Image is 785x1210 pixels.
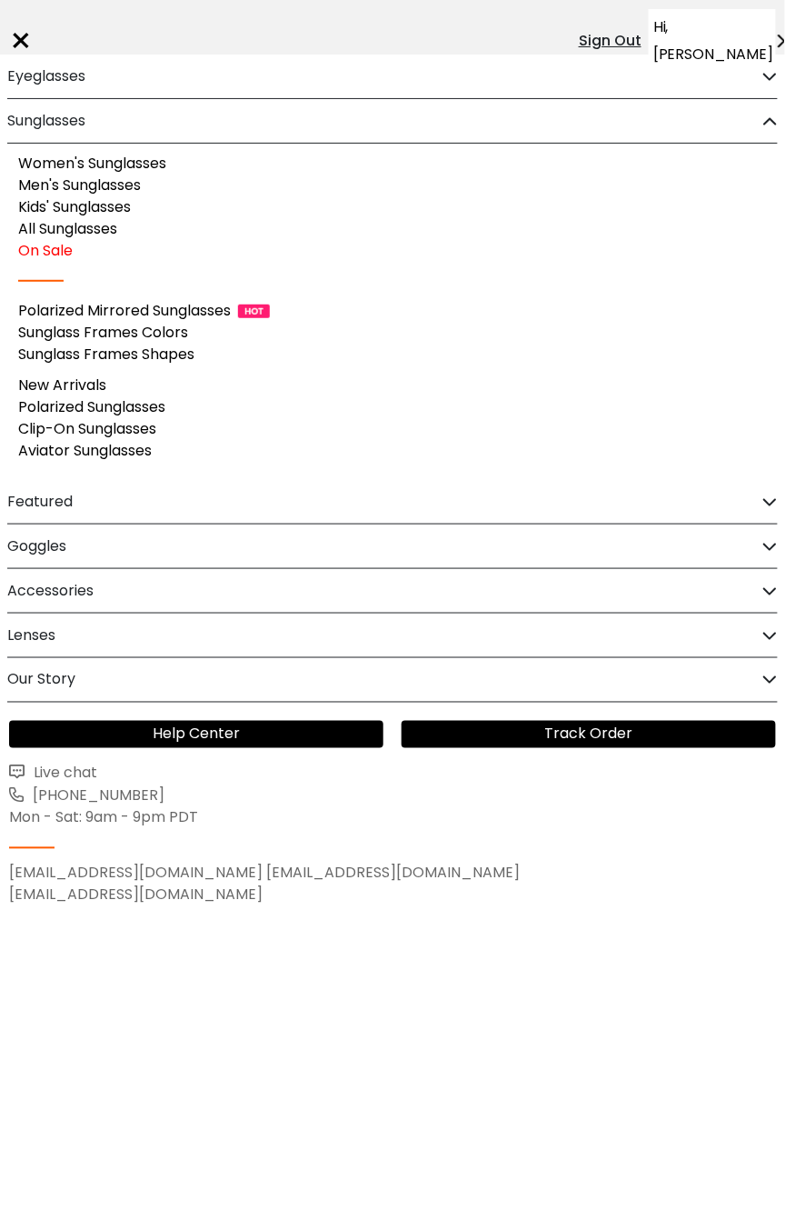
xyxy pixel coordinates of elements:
a: [EMAIL_ADDRESS][DOMAIN_NAME] [9,863,263,885]
a: Polarized Mirrored Sunglasses [18,300,231,321]
h2: Featured [7,480,73,524]
div: Mon - Sat: 9am - 9pm PDT [9,807,776,829]
span: Live chat [28,763,97,784]
a: Men's Sunglasses [18,175,141,195]
h2: Accessories [7,569,94,613]
img: 1724998894317IetNH.gif [238,305,270,318]
a: [PHONE_NUMBER] [9,785,776,807]
h2: Our Story [7,658,75,702]
h2: Lenses [7,614,55,657]
a: Aviator Sunglasses [18,440,152,461]
div: × [9,14,33,68]
a: [EMAIL_ADDRESS][DOMAIN_NAME] [9,885,263,906]
h2: Goggles [7,525,66,568]
a: Clip-On Sunglasses [18,418,156,439]
a: Sunglass Frames Shapes [18,344,194,365]
a: Women's Sunglasses [18,153,166,174]
a: All Sunglasses [18,218,117,239]
a: Help Center [9,721,383,748]
a: Sunglass Frames Colors [18,322,188,343]
a: New Arrivals [18,375,106,395]
h2: Eyeglasses [7,55,85,98]
h2: Sunglasses [7,99,85,143]
span: Hi, [PERSON_NAME] [653,14,774,68]
a: Polarized Sunglasses [18,396,165,417]
a: Kids' Sunglasses [18,196,131,217]
span: [PHONE_NUMBER] [27,785,164,806]
div: Sign Out [579,30,641,52]
a: On Sale [18,240,73,261]
a: [EMAIL_ADDRESS][DOMAIN_NAME] [266,863,520,885]
a: Track Order [402,721,776,748]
